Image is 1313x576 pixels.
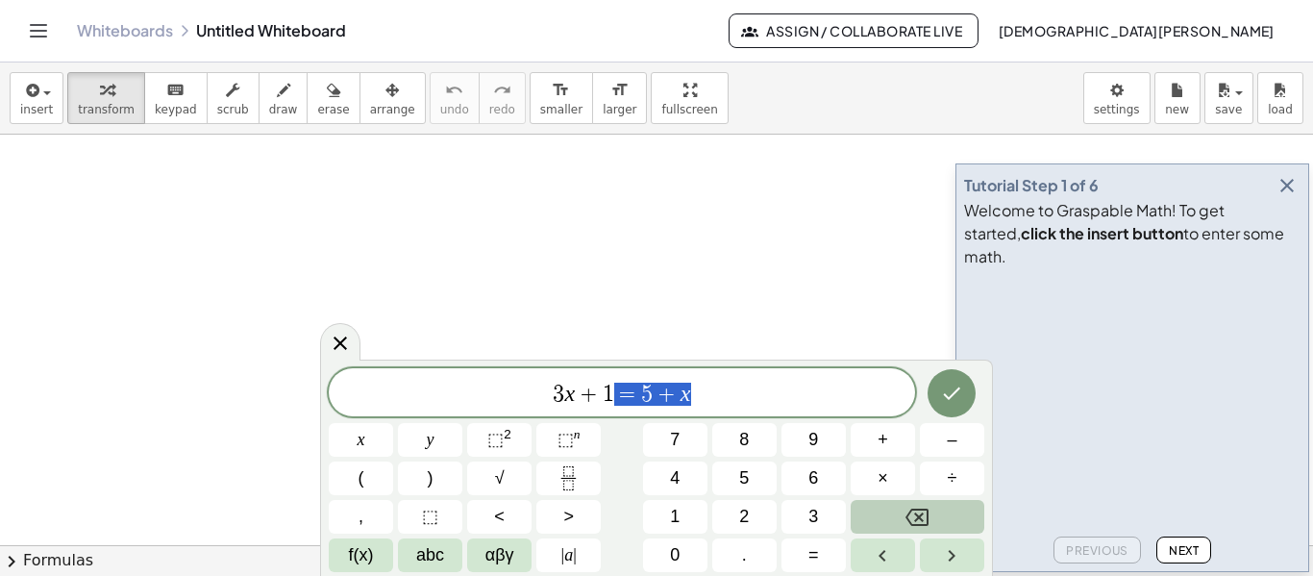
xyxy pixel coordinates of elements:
[504,427,511,441] sup: 2
[964,199,1301,268] div: Welcome to Graspable Math! To get started, to enter some math.
[540,103,582,116] span: smaller
[428,465,434,491] span: )
[359,72,426,124] button: arrange
[20,103,53,116] span: insert
[467,423,532,457] button: Squared
[329,538,393,572] button: Functions
[370,103,415,116] span: arrange
[493,79,511,102] i: redo
[964,174,1099,197] div: Tutorial Step 1 of 6
[416,542,444,568] span: abc
[739,427,749,453] span: 8
[563,504,574,530] span: >
[1094,103,1140,116] span: settings
[329,462,393,495] button: (
[166,79,185,102] i: keyboard
[982,13,1290,48] button: [DEMOGRAPHIC_DATA][PERSON_NAME]
[1268,103,1293,116] span: load
[1257,72,1303,124] button: load
[10,72,63,124] button: insert
[920,538,984,572] button: Right arrow
[681,381,691,406] var: x
[553,383,564,406] span: 3
[661,103,717,116] span: fullscreen
[851,538,915,572] button: Left arrow
[1165,103,1189,116] span: new
[603,103,636,116] span: larger
[781,538,846,572] button: Equals
[269,103,298,116] span: draw
[445,79,463,102] i: undo
[557,430,574,449] span: ⬚
[536,538,601,572] button: Absolute value
[781,462,846,495] button: 6
[643,500,707,534] button: 1
[851,500,984,534] button: Backspace
[1215,103,1242,116] span: save
[670,542,680,568] span: 0
[422,504,438,530] span: ⬚
[530,72,593,124] button: format_sizesmaller
[217,103,249,116] span: scrub
[77,21,173,40] a: Whiteboards
[575,383,603,406] span: +
[317,103,349,116] span: erase
[487,430,504,449] span: ⬚
[614,383,642,406] span: =
[536,462,601,495] button: Fraction
[485,542,514,568] span: αβγ
[467,462,532,495] button: Square root
[259,72,309,124] button: draw
[1204,72,1253,124] button: save
[155,103,197,116] span: keypad
[78,103,135,116] span: transform
[307,72,359,124] button: erase
[467,538,532,572] button: Greek alphabet
[610,79,629,102] i: format_size
[643,538,707,572] button: 0
[808,427,818,453] span: 9
[479,72,526,124] button: redoredo
[495,465,505,491] span: √
[670,504,680,530] span: 1
[781,423,846,457] button: 9
[781,500,846,534] button: 3
[398,423,462,457] button: y
[878,427,888,453] span: +
[398,462,462,495] button: )
[643,423,707,457] button: 7
[948,465,957,491] span: ÷
[729,13,979,48] button: Assign / Collaborate Live
[489,103,515,116] span: redo
[603,383,614,406] span: 1
[739,504,749,530] span: 2
[920,423,984,457] button: Minus
[808,504,818,530] span: 3
[641,383,653,406] span: 5
[947,427,956,453] span: –
[920,462,984,495] button: Divide
[398,500,462,534] button: Placeholder
[564,381,575,406] var: x
[878,465,888,491] span: ×
[1021,223,1183,243] b: click the insert button
[359,465,364,491] span: (
[712,423,777,457] button: 8
[144,72,208,124] button: keyboardkeypad
[23,15,54,46] button: Toggle navigation
[712,538,777,572] button: .
[359,504,363,530] span: ,
[467,500,532,534] button: Less than
[349,542,374,568] span: f(x)
[712,462,777,495] button: 5
[1169,543,1199,558] span: Next
[552,79,570,102] i: format_size
[430,72,480,124] button: undoundo
[851,462,915,495] button: Times
[536,500,601,534] button: Greater than
[207,72,260,124] button: scrub
[574,427,581,441] sup: n
[670,465,680,491] span: 4
[67,72,145,124] button: transform
[643,462,707,495] button: 4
